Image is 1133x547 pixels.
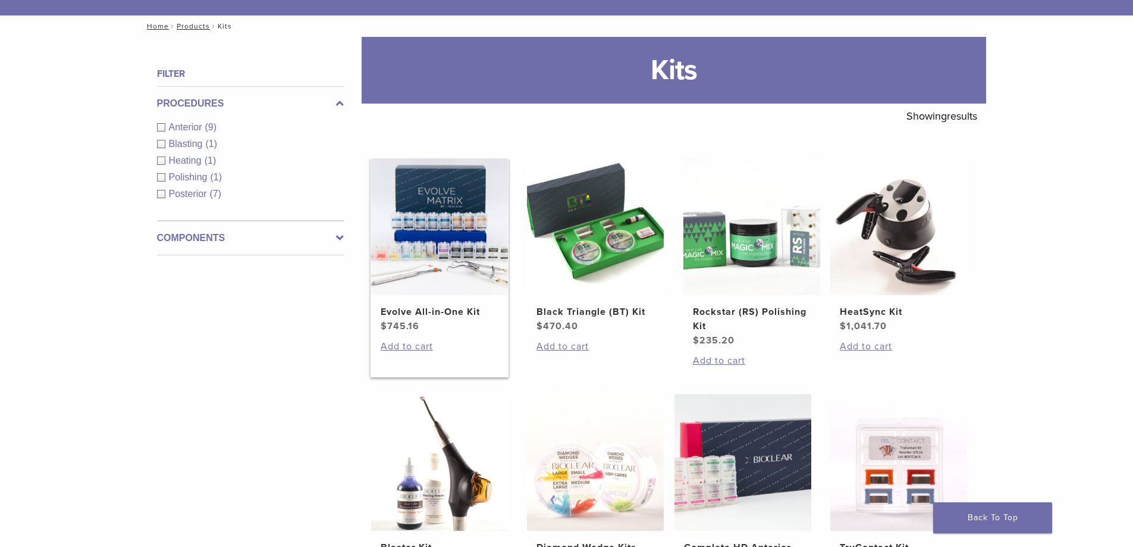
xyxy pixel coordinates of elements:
h1: Kits [362,37,986,104]
span: Heating [169,155,205,165]
span: (1) [205,155,216,165]
a: Rockstar (RS) Polishing KitRockstar (RS) Polishing Kit $235.20 [683,158,821,348]
span: (1) [205,139,217,149]
bdi: 1,041.70 [840,320,887,332]
span: $ [536,320,543,332]
h2: HeatSync Kit [840,305,958,319]
a: HeatSync KitHeatSync Kit $1,041.70 [830,158,968,333]
h2: Black Triangle (BT) Kit [536,305,654,319]
img: Black Triangle (BT) Kit [527,158,664,295]
a: Add to cart: “Rockstar (RS) Polishing Kit” [693,354,811,368]
h4: Filter [157,67,344,81]
label: Components [157,231,344,245]
span: Blasting [169,139,206,149]
span: (9) [205,122,217,132]
img: Evolve All-in-One Kit [371,158,508,295]
a: Evolve All-in-One KitEvolve All-in-One Kit $745.16 [371,158,509,333]
span: / [169,23,177,29]
a: Products [177,22,210,30]
label: Procedures [157,96,344,111]
span: Anterior [169,122,205,132]
bdi: 745.16 [381,320,419,332]
span: $ [840,320,846,332]
img: Diamond Wedge Kits [527,394,664,531]
span: $ [381,320,387,332]
span: (1) [210,172,222,182]
bdi: 470.40 [536,320,578,332]
h2: Rockstar (RS) Polishing Kit [693,305,811,333]
img: TruContact Kit [830,394,967,531]
img: Complete HD Anterior Kit [674,394,811,531]
img: Rockstar (RS) Polishing Kit [683,158,820,295]
a: Add to cart: “Evolve All-in-One Kit” [381,339,498,354]
nav: Kits [139,15,995,37]
a: Home [143,22,169,30]
span: $ [693,335,699,346]
span: (7) [210,189,222,199]
span: Posterior [169,189,210,199]
p: Showing results [906,104,977,129]
span: / [210,23,218,29]
h2: Evolve All-in-One Kit [381,305,498,319]
bdi: 235.20 [693,335,735,346]
a: Add to cart: “Black Triangle (BT) Kit” [536,339,654,354]
img: Blaster Kit [371,394,508,531]
span: Polishing [169,172,211,182]
a: Black Triangle (BT) KitBlack Triangle (BT) Kit $470.40 [526,158,665,333]
img: HeatSync Kit [830,158,967,295]
a: Back To Top [933,502,1052,533]
a: Add to cart: “HeatSync Kit” [840,339,958,354]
